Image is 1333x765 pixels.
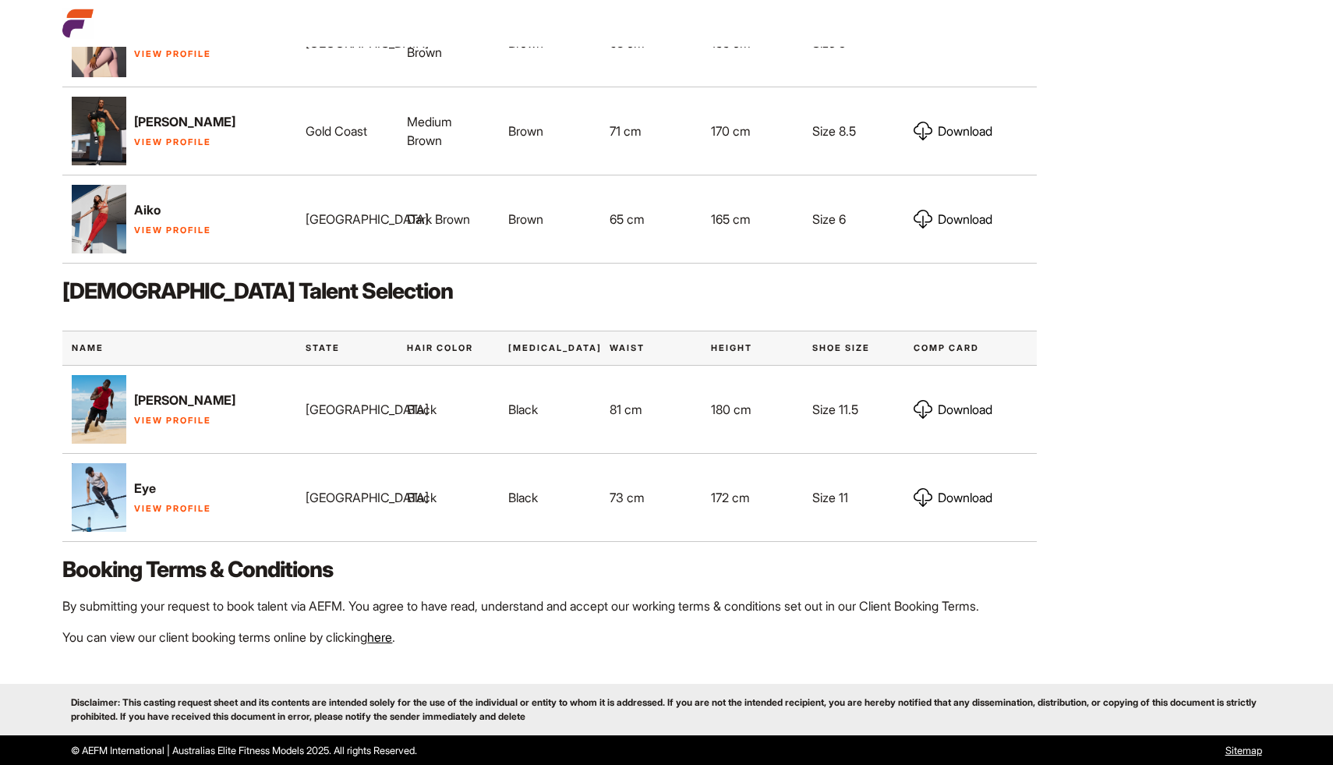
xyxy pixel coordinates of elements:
p: Disclaimer: This casting request sheet and its contents are intended solely for the use of the in... [71,696,1261,724]
img: Aiko Queenslands fitness yoga specialist dancing 1 [72,184,126,254]
div: 71 cm [600,109,702,153]
a: here [367,629,392,645]
a: Download [914,400,992,419]
div: State [296,331,398,366]
img: Bobby-T-running-in-hot-sand-on-Queensland-beach [72,374,126,444]
div: Height [702,331,803,366]
div: Medium Brown [398,100,499,162]
div: Gold Coast [296,109,398,153]
strong: Eye [134,480,156,496]
div: Dark Brown [398,197,499,241]
div: Black [499,388,600,431]
div: Comp Card [904,331,1037,366]
a: View Profile [134,503,211,514]
div: Name [62,331,296,366]
div: Black [398,476,499,519]
p: By submitting your request to book talent via AEFM. You agree to have read, understand and accept... [62,597,1270,615]
div: Hair Color [398,331,499,366]
a: View Profile [134,415,211,426]
img: download.svg [914,210,932,228]
h3: [DEMOGRAPHIC_DATA] Talent Selection [62,276,1270,306]
div: Size 11 [803,476,904,519]
a: View Profile [134,48,211,59]
div: Brown [499,197,600,241]
div: [MEDICAL_DATA] [499,331,600,366]
strong: Aiko [134,202,161,218]
div: [GEOGRAPHIC_DATA] [296,388,398,431]
div: Black [398,388,499,431]
img: download.svg [914,488,932,507]
strong: [PERSON_NAME] [134,114,235,129]
strong: [PERSON_NAME] [134,392,235,408]
a: View Profile [134,225,211,236]
div: Black [499,476,600,519]
div: Brown [499,109,600,153]
div: Size 11.5 [803,388,904,431]
div: 81 cm [600,388,702,431]
div: Size 6 [803,197,904,241]
div: 172 cm [702,476,803,519]
a: View Profile [134,136,211,147]
div: 165 cm [702,197,803,241]
div: 180 cm [702,388,803,431]
div: [GEOGRAPHIC_DATA] [296,476,398,519]
div: [GEOGRAPHIC_DATA] [296,197,398,241]
div: Waist [600,331,702,366]
a: Download [914,488,992,507]
p: You can view our client booking terms online by clicking . [62,628,1270,646]
div: Shoe Size [803,331,904,366]
a: Download [914,122,992,140]
img: cropped-aefm-brand-fav-22-square.png [62,8,94,39]
div: 73 cm [600,476,702,519]
a: Sitemap [1225,745,1262,756]
img: download.svg [914,400,932,419]
div: 170 cm [702,109,803,153]
div: Size 8.5 [803,109,904,153]
h3: Booking Terms & Conditions [62,554,1270,584]
div: 65 cm [600,197,702,241]
img: download.svg [914,122,932,140]
a: Download [914,210,992,228]
p: © AEFM International | Australias Elite Fitness Models 2025. All rights Reserved. [71,743,758,758]
img: Uvntitled 6 [72,96,126,166]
